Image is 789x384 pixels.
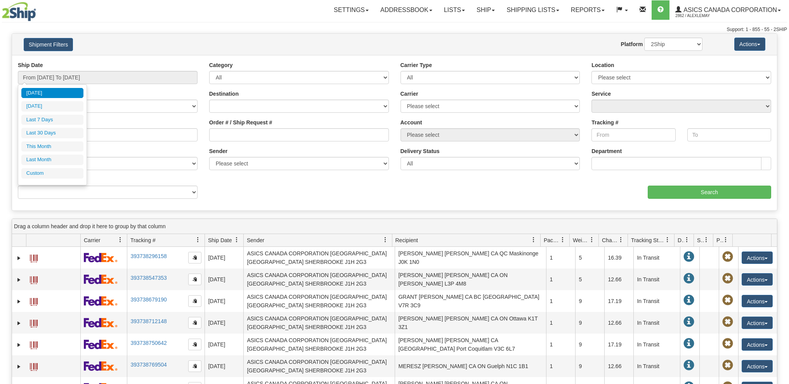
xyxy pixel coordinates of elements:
input: Search [648,186,771,199]
li: [DATE] [21,101,83,112]
img: 2 - FedEx Express® [84,318,118,327]
td: [DATE] [205,290,243,312]
span: In Transit [683,317,694,327]
td: In Transit [633,355,680,377]
td: In Transit [633,247,680,269]
a: Lists [438,0,471,20]
td: 1 [546,355,575,377]
td: [DATE] [205,334,243,355]
span: Pickup Not Assigned [722,360,733,371]
td: [DATE] [205,312,243,334]
span: Packages [544,236,560,244]
span: Weight [573,236,589,244]
a: Label [30,316,38,329]
td: 9 [575,290,604,312]
a: 393738679190 [130,296,166,303]
label: Carrier [401,90,418,98]
span: In Transit [683,338,694,349]
a: Sender filter column settings [379,233,392,246]
td: ASICS CANADA CORPORATION [GEOGRAPHIC_DATA] [GEOGRAPHIC_DATA] SHERBROOKE J1H 2G3 [243,355,395,377]
div: Support: 1 - 855 - 55 - 2SHIP [2,26,787,33]
li: Last 30 Days [21,128,83,138]
img: 2 - FedEx Express® [84,361,118,371]
span: Tracking # [130,236,156,244]
label: Delivery Status [401,147,440,155]
span: In Transit [683,360,694,371]
td: 12.66 [604,355,633,377]
td: 1 [546,269,575,290]
button: Shipment Filters [24,38,73,51]
img: 2 - FedEx Express® [84,253,118,262]
td: [PERSON_NAME] [PERSON_NAME] CA QC Maskinonge J0K 1N0 [395,247,546,269]
span: In Transit [683,251,694,262]
label: Tracking # [591,119,618,126]
td: 5 [575,247,604,269]
span: Pickup Not Assigned [722,317,733,327]
button: Actions [734,38,765,51]
a: Pickup Status filter column settings [719,233,732,246]
span: In Transit [683,295,694,306]
span: Pickup Not Assigned [722,273,733,284]
a: 393738296158 [130,253,166,259]
button: Copy to clipboard [188,317,201,329]
iframe: chat widget [771,152,788,231]
span: Shipment Issues [697,236,704,244]
button: Copy to clipboard [188,274,201,285]
img: 2 - FedEx Express® [84,274,118,284]
span: Carrier [84,236,101,244]
a: Recipient filter column settings [527,233,540,246]
button: Actions [742,338,773,351]
span: Pickup Status [716,236,723,244]
a: Expand [15,276,23,284]
span: 2862 / AlexLemay [675,12,734,20]
a: 393738769504 [130,362,166,368]
a: ASICS CANADA CORPORATION 2862 / AlexLemay [669,0,787,20]
td: 1 [546,290,575,312]
a: Ship [471,0,501,20]
td: ASICS CANADA CORPORATION [GEOGRAPHIC_DATA] [GEOGRAPHIC_DATA] SHERBROOKE J1H 2G3 [243,312,395,334]
button: Actions [742,295,773,307]
li: [DATE] [21,88,83,98]
div: grid grouping header [12,219,777,234]
a: Packages filter column settings [556,233,569,246]
span: ASICS CANADA CORPORATION [681,7,777,13]
a: Expand [15,319,23,327]
a: Carrier filter column settings [114,233,127,246]
a: Expand [15,363,23,370]
span: Ship Date [208,236,232,244]
span: Delivery Status [678,236,684,244]
span: In Transit [683,273,694,284]
a: Label [30,294,38,307]
span: Pickup Not Assigned [722,338,733,349]
a: Ship Date filter column settings [230,233,243,246]
td: 17.19 [604,334,633,355]
label: Destination [209,90,239,98]
a: Shipping lists [501,0,565,20]
a: Tracking # filter column settings [191,233,205,246]
a: Expand [15,298,23,305]
input: From [591,128,675,141]
td: 9 [575,355,604,377]
button: Actions [742,273,773,286]
td: 16.39 [604,247,633,269]
button: Copy to clipboard [188,295,201,307]
label: Platform [621,40,643,48]
label: Department [591,147,622,155]
li: Last 7 Days [21,115,83,125]
td: GRANT [PERSON_NAME] CA BC [GEOGRAPHIC_DATA] V7R 3C9 [395,290,546,312]
td: 12.66 [604,312,633,334]
a: Settings [328,0,375,20]
a: Charge filter column settings [614,233,628,246]
button: Actions [742,317,773,329]
span: Pickup Not Assigned [722,295,733,306]
span: Recipient [395,236,418,244]
td: MERESZ [PERSON_NAME] CA ON Guelph N1C 1B1 [395,355,546,377]
a: Reports [565,0,610,20]
td: In Transit [633,334,680,355]
label: Ship Date [18,61,43,69]
td: ASICS CANADA CORPORATION [GEOGRAPHIC_DATA] [GEOGRAPHIC_DATA] SHERBROOKE J1H 2G3 [243,269,395,290]
a: Label [30,360,38,372]
a: Delivery Status filter column settings [680,233,694,246]
span: Charge [602,236,618,244]
td: In Transit [633,312,680,334]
